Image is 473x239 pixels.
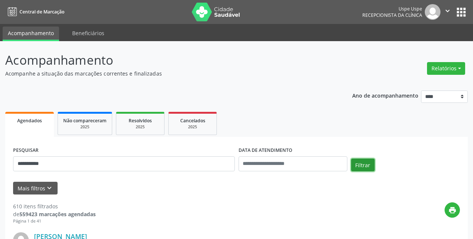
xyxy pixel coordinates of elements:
[13,182,58,195] button: Mais filtroskeyboard_arrow_down
[129,117,152,124] span: Resolvidos
[67,27,110,40] a: Beneficiários
[455,6,468,19] button: apps
[19,9,64,15] span: Central de Marcação
[122,124,159,130] div: 2025
[425,4,440,20] img: img
[13,210,96,218] div: de
[362,12,422,18] span: Recepcionista da clínica
[13,218,96,224] div: Página 1 de 41
[5,51,329,70] p: Acompanhamento
[174,124,211,130] div: 2025
[440,4,455,20] button: 
[445,202,460,218] button: print
[13,202,96,210] div: 610 itens filtrados
[362,6,422,12] div: Uspe Uspe
[448,206,457,214] i: print
[5,70,329,77] p: Acompanhe a situação das marcações correntes e finalizadas
[17,117,42,124] span: Agendados
[180,117,205,124] span: Cancelados
[427,62,465,75] button: Relatórios
[63,117,107,124] span: Não compareceram
[63,124,107,130] div: 2025
[239,145,292,156] label: DATA DE ATENDIMENTO
[5,6,64,18] a: Central de Marcação
[45,184,53,192] i: keyboard_arrow_down
[19,211,96,218] strong: 559423 marcações agendadas
[351,159,375,171] button: Filtrar
[3,27,59,41] a: Acompanhamento
[443,7,452,15] i: 
[352,91,418,100] p: Ano de acompanhamento
[13,145,39,156] label: PESQUISAR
